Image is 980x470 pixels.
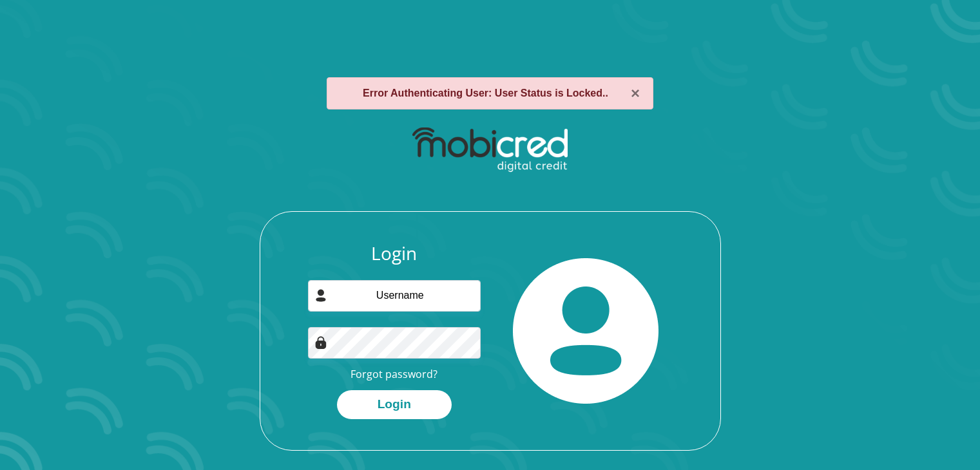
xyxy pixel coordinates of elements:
[631,86,640,101] button: ×
[351,367,437,381] a: Forgot password?
[363,88,608,99] strong: Error Authenticating User: User Status is Locked..
[308,243,481,265] h3: Login
[314,336,327,349] img: Image
[412,127,568,173] img: mobicred logo
[308,280,481,312] input: Username
[314,289,327,302] img: user-icon image
[337,390,452,419] button: Login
